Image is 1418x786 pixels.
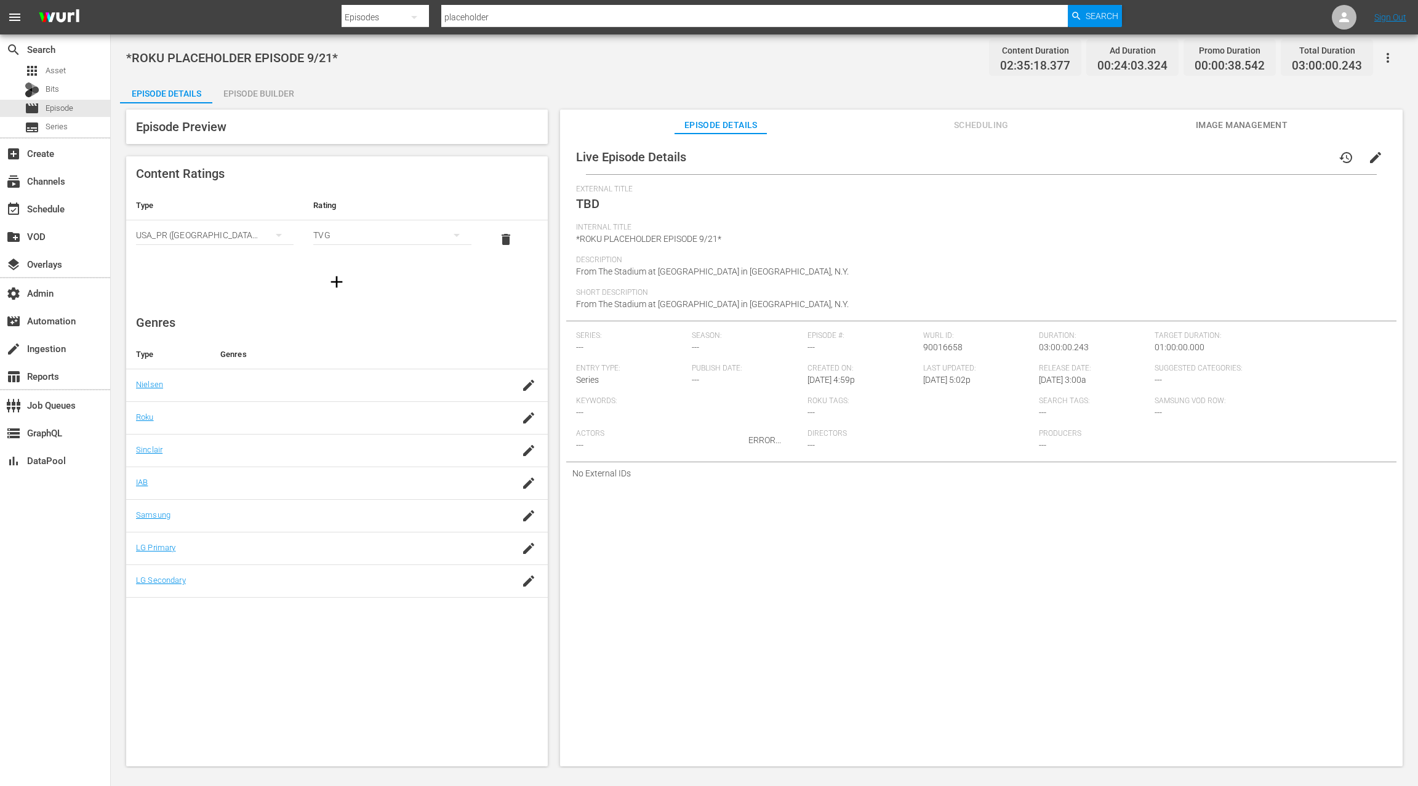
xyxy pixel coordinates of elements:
div: Ad Duration [1097,42,1168,59]
span: Series [25,120,39,135]
div: Promo Duration [1195,42,1265,59]
span: 02:35:18.377 [1000,59,1070,73]
div: ERROR... [120,103,1409,776]
span: 00:24:03.324 [1097,59,1168,73]
span: Asset [46,65,66,77]
span: *ROKU PLACEHOLDER EPISODE 9/21* [126,50,338,65]
span: Admin [6,286,21,301]
div: Total Duration [1292,42,1362,59]
div: Episode Details [120,79,212,108]
span: Asset [25,63,39,78]
span: Search [6,42,21,57]
span: Series [46,121,68,133]
span: Job Queues [6,398,21,413]
span: VOD [6,230,21,244]
span: Bits [46,83,59,95]
span: Automation [6,314,21,329]
span: 00:00:38.542 [1195,59,1265,73]
span: menu [7,10,22,25]
span: GraphQL [6,426,21,441]
div: Content Duration [1000,42,1070,59]
button: Episode Builder [212,79,305,103]
span: 03:00:00.243 [1292,59,1362,73]
span: Ingestion [6,342,21,356]
span: Overlays [6,257,21,272]
img: ans4CAIJ8jUAAAAAAAAAAAAAAAAAAAAAAAAgQb4GAAAAAAAAAAAAAAAAAAAAAAAAJMjXAAAAAAAAAAAAAAAAAAAAAAAAgAT5G... [30,3,89,32]
button: Episode Details [120,79,212,103]
div: Episode Builder [212,79,305,108]
span: Episode [25,101,39,116]
span: Reports [6,369,21,384]
span: Search [1086,5,1118,27]
span: Create [6,146,21,161]
span: Channels [6,174,21,189]
button: Search [1068,5,1122,27]
span: DataPool [6,454,21,468]
a: Sign Out [1374,12,1406,22]
span: Episode [46,102,73,114]
div: Bits [25,82,39,97]
span: Schedule [6,202,21,217]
